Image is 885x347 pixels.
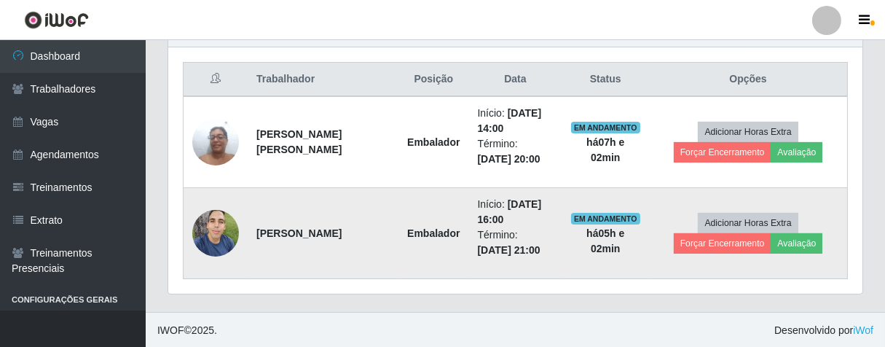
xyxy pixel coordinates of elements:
[398,63,468,97] th: Posição
[586,136,624,163] strong: há 07 h e 02 min
[649,63,847,97] th: Opções
[477,106,553,136] li: Início:
[407,227,460,239] strong: Embalador
[192,202,239,264] img: 1718656806486.jpeg
[853,324,873,336] a: iWof
[477,198,541,225] time: [DATE] 16:00
[571,213,640,225] span: EM ANDAMENTO
[674,142,771,163] button: Forçar Encerramento
[698,122,798,142] button: Adicionar Horas Extra
[571,122,640,133] span: EM ANDAMENTO
[256,128,342,155] strong: [PERSON_NAME] [PERSON_NAME]
[771,142,822,163] button: Avaliação
[192,111,239,173] img: 1703019417577.jpeg
[157,323,217,338] span: © 2025 .
[477,197,553,227] li: Início:
[477,227,553,258] li: Término:
[771,233,822,254] button: Avaliação
[586,227,624,254] strong: há 05 h e 02 min
[256,227,342,239] strong: [PERSON_NAME]
[157,324,184,336] span: IWOF
[24,11,89,29] img: CoreUI Logo
[477,244,540,256] time: [DATE] 21:00
[698,213,798,233] button: Adicionar Horas Extra
[407,136,460,148] strong: Embalador
[477,107,541,134] time: [DATE] 14:00
[477,136,553,167] li: Término:
[248,63,398,97] th: Trabalhador
[477,153,540,165] time: [DATE] 20:00
[674,233,771,254] button: Forçar Encerramento
[562,63,649,97] th: Status
[774,323,873,338] span: Desenvolvido por
[468,63,562,97] th: Data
